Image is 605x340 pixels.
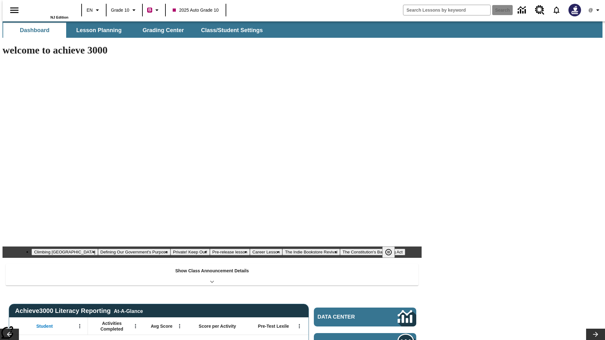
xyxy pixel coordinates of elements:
[173,7,218,14] span: 2025 Auto Grade 10
[151,323,172,329] span: Avg Score
[548,2,565,18] a: Notifications
[258,323,289,329] span: Pre-Test Lexile
[75,321,84,331] button: Open Menu
[50,15,68,19] span: NJ Edition
[15,307,143,314] span: Achieve3000 Literacy Reporting
[114,307,143,314] div: At-A-Glance
[295,321,304,331] button: Open Menu
[131,321,140,331] button: Open Menu
[201,27,263,34] span: Class/Student Settings
[5,1,24,20] button: Open side menu
[531,2,548,19] a: Resource Center, Will open in new tab
[3,44,422,56] h1: welcome to achieve 3000
[145,4,163,16] button: Boost Class color is violet red. Change class color
[588,7,593,14] span: @
[318,314,377,320] span: Data Center
[111,7,129,14] span: Grade 10
[382,246,395,258] button: Pause
[67,23,130,38] button: Lesson Planning
[565,2,585,18] button: Select a new avatar
[568,4,581,16] img: Avatar
[314,308,416,326] a: Data Center
[142,27,184,34] span: Grading Center
[3,23,268,38] div: SubNavbar
[210,249,250,255] button: Slide 4 Pre-release lesson
[27,3,68,15] a: Home
[98,249,170,255] button: Slide 2 Defining Our Government's Purpose
[87,7,93,14] span: EN
[3,23,66,38] button: Dashboard
[132,23,195,38] button: Grading Center
[20,27,49,34] span: Dashboard
[403,5,490,15] input: search field
[76,27,122,34] span: Lesson Planning
[148,6,151,14] span: B
[199,323,236,329] span: Score per Activity
[175,268,249,274] p: Show Class Announcement Details
[586,329,605,340] button: Lesson carousel, Next
[250,249,282,255] button: Slide 5 Career Lesson
[6,264,418,286] div: Show Class Announcement Details
[175,321,184,331] button: Open Menu
[170,249,210,255] button: Slide 3 Private! Keep Out!
[91,320,133,332] span: Activities Completed
[108,4,140,16] button: Grade: Grade 10, Select a grade
[585,4,605,16] button: Profile/Settings
[84,4,104,16] button: Language: EN, Select a language
[282,249,340,255] button: Slide 6 The Indie Bookstore Revival
[27,2,68,19] div: Home
[340,249,405,255] button: Slide 7 The Constitution's Balancing Act
[382,246,401,258] div: Pause
[36,323,53,329] span: Student
[32,249,98,255] button: Slide 1 Climbing Mount Tai
[196,23,268,38] button: Class/Student Settings
[514,2,531,19] a: Data Center
[3,21,602,38] div: SubNavbar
